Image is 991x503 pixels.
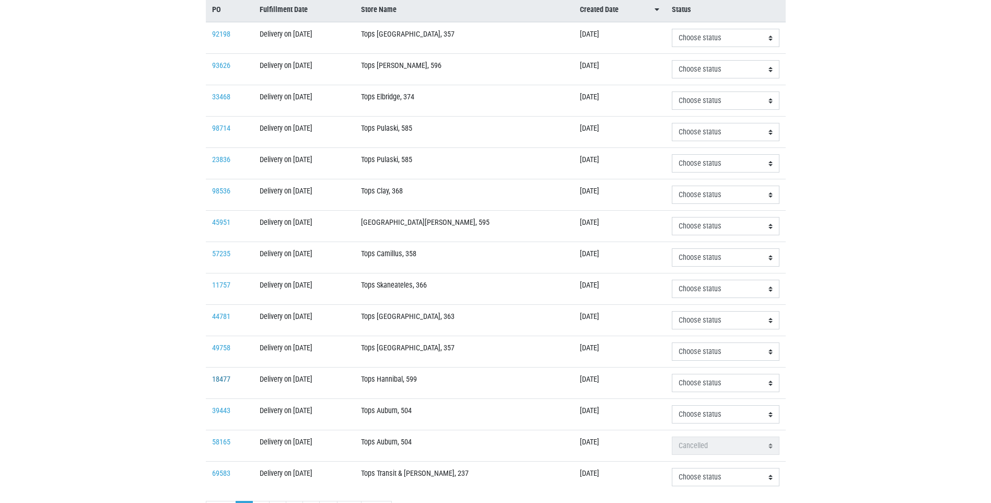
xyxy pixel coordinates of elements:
a: 23836 [212,155,230,164]
a: 49758 [212,344,230,352]
a: Store Name [361,4,567,16]
span: Status [672,4,691,16]
td: Delivery on [DATE] [253,336,355,368]
td: Tops Auburn, 504 [355,430,574,462]
td: [DATE] [574,22,665,54]
td: [DATE] [574,242,665,273]
td: Tops Camillus, 358 [355,242,574,273]
a: 58165 [212,438,230,447]
a: Created Date [580,4,659,16]
td: Tops [GEOGRAPHIC_DATA], 357 [355,336,574,368]
td: [GEOGRAPHIC_DATA][PERSON_NAME], 595 [355,211,574,242]
a: 98536 [212,187,230,196]
td: Delivery on [DATE] [253,273,355,305]
td: Delivery on [DATE] [253,462,355,493]
td: [DATE] [574,148,665,179]
td: Delivery on [DATE] [253,117,355,148]
td: [DATE] [574,179,665,211]
span: Store Name [361,4,397,16]
td: Tops Clay, 368 [355,179,574,211]
td: [DATE] [574,430,665,462]
a: 39443 [212,406,230,415]
a: 93626 [212,61,230,70]
td: [DATE] [574,117,665,148]
td: [DATE] [574,273,665,305]
a: 98714 [212,124,230,133]
td: Delivery on [DATE] [253,54,355,85]
td: Tops Hannibal, 599 [355,368,574,399]
a: 92198 [212,30,230,39]
td: Tops Elbridge, 374 [355,85,574,117]
td: [DATE] [574,336,665,368]
a: Status [672,4,779,16]
td: Tops [GEOGRAPHIC_DATA], 363 [355,305,574,336]
a: Fulfillment Date [260,4,348,16]
span: PO [212,4,221,16]
td: Delivery on [DATE] [253,148,355,179]
td: [DATE] [574,305,665,336]
span: Created Date [580,4,619,16]
td: Delivery on [DATE] [253,211,355,242]
td: Tops [PERSON_NAME], 596 [355,54,574,85]
td: [DATE] [574,462,665,493]
td: Delivery on [DATE] [253,368,355,399]
a: 57235 [212,249,230,258]
td: Delivery on [DATE] [253,179,355,211]
td: Tops Pulaski, 585 [355,148,574,179]
td: Delivery on [DATE] [253,22,355,54]
td: Delivery on [DATE] [253,399,355,430]
td: Delivery on [DATE] [253,430,355,462]
td: Tops Pulaski, 585 [355,117,574,148]
td: Tops Transit & [PERSON_NAME], 237 [355,462,574,493]
td: Delivery on [DATE] [253,85,355,117]
td: Delivery on [DATE] [253,242,355,273]
span: Fulfillment Date [260,4,308,16]
td: Tops [GEOGRAPHIC_DATA], 357 [355,22,574,54]
td: Tops Skaneateles, 366 [355,273,574,305]
td: [DATE] [574,399,665,430]
a: 18477 [212,375,230,384]
a: 45951 [212,218,230,227]
td: [DATE] [574,54,665,85]
a: 11757 [212,281,230,290]
td: [DATE] [574,368,665,399]
td: Tops Auburn, 504 [355,399,574,430]
td: [DATE] [574,211,665,242]
a: 69583 [212,469,230,478]
a: PO [212,4,248,16]
td: [DATE] [574,85,665,117]
a: 44781 [212,312,230,321]
td: Delivery on [DATE] [253,305,355,336]
a: 33468 [212,93,230,101]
